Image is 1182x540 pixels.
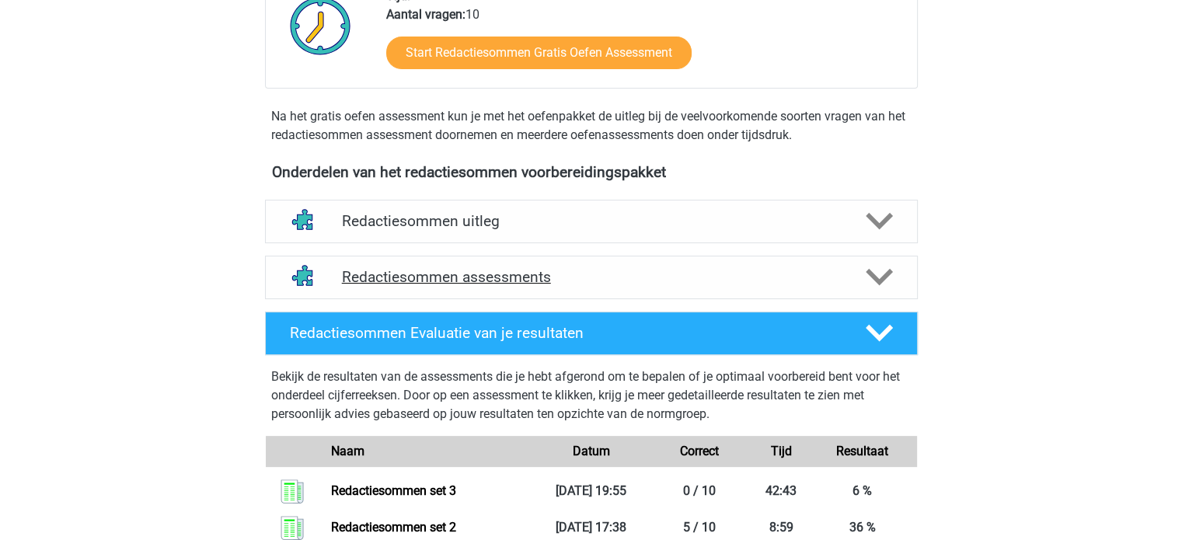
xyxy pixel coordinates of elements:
[290,324,841,342] h4: Redactiesommen Evaluatie van je resultaten
[259,256,924,299] a: assessments Redactiesommen assessments
[342,268,841,286] h4: Redactiesommen assessments
[754,442,808,461] div: Tijd
[271,368,912,423] p: Bekijk de resultaten van de assessments die je hebt afgerond om te bepalen of je optimaal voorber...
[331,483,456,498] a: Redactiesommen set 3
[331,520,456,535] a: Redactiesommen set 2
[259,200,924,243] a: uitleg Redactiesommen uitleg
[319,442,536,461] div: Naam
[272,163,911,181] h4: Onderdelen van het redactiesommen voorbereidingspakket
[386,37,692,69] a: Start Redactiesommen Gratis Oefen Assessment
[284,201,324,241] img: redactiesommen uitleg
[342,212,841,230] h4: Redactiesommen uitleg
[537,442,646,461] div: Datum
[265,107,918,145] div: Na het gratis oefen assessment kun je met het oefenpakket de uitleg bij de veelvoorkomende soorte...
[808,442,917,461] div: Resultaat
[386,7,465,22] b: Aantal vragen:
[284,257,324,297] img: redactiesommen assessments
[645,442,754,461] div: Correct
[259,312,924,355] a: Redactiesommen Evaluatie van je resultaten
